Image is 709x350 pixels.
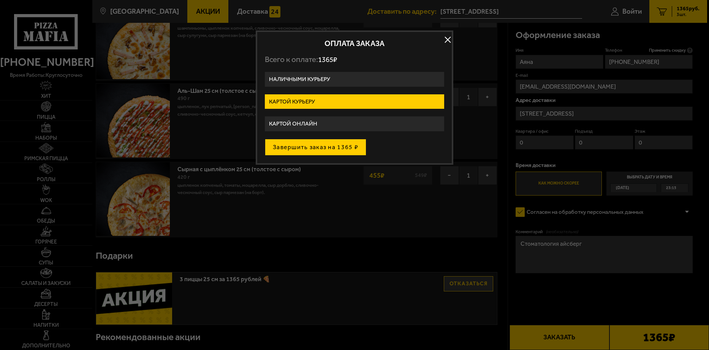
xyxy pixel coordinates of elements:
[265,116,444,131] label: Картой онлайн
[265,139,366,156] button: Завершить заказ на 1365 ₽
[265,55,444,64] p: Всего к оплате:
[265,94,444,109] label: Картой курьеру
[318,55,337,64] span: 1365 ₽
[265,72,444,87] label: Наличными курьеру
[265,40,444,47] h2: Оплата заказа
